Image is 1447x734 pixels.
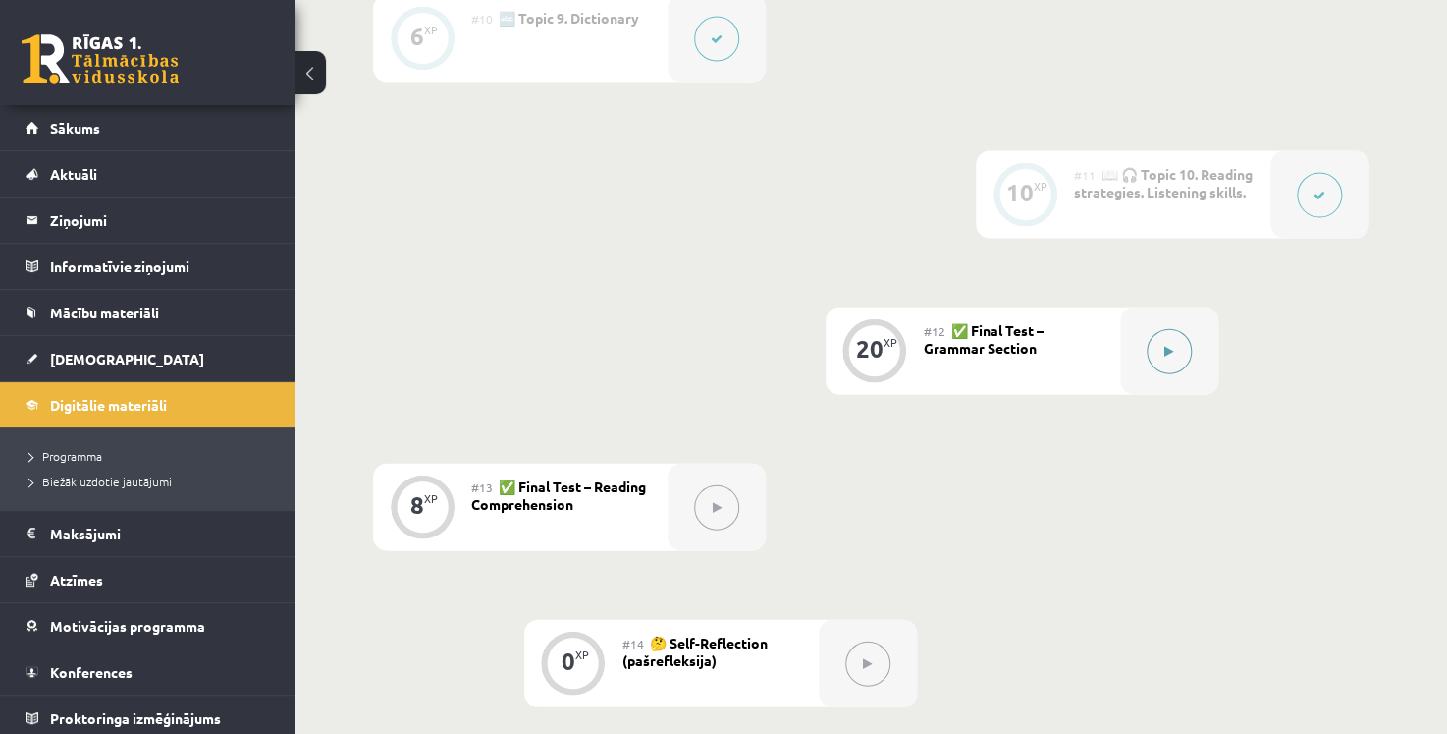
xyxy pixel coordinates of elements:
span: 🔤 Topic 9. Dictionary [499,9,639,27]
span: Proktoringa izmēģinājums [50,709,221,727]
span: ✅ Final Test – Reading Comprehension [471,478,646,513]
legend: Informatīvie ziņojumi [50,244,270,289]
span: 🤔 Self-Reflection (pašrefleksija) [622,634,768,669]
a: Programma [29,447,275,465]
span: Konferences [50,663,133,681]
div: XP [1034,181,1047,192]
a: Atzīmes [26,557,270,602]
span: Digitālie materiāli [50,396,167,414]
div: XP [424,493,438,504]
span: #12 [924,323,945,339]
span: Atzīmes [50,571,103,589]
div: XP [575,649,589,660]
legend: Maksājumi [50,511,270,556]
a: Rīgas 1. Tālmācības vidusskola [22,34,179,84]
a: Motivācijas programma [26,603,270,649]
div: 0 [562,652,575,670]
a: Sākums [26,105,270,150]
div: XP [884,337,897,348]
span: Biežāk uzdotie jautājumi [29,474,172,489]
div: 10 [1006,184,1034,201]
div: 8 [410,496,424,514]
a: Konferences [26,649,270,695]
span: ✅ Final Test – Grammar Section [924,321,1044,357]
a: Informatīvie ziņojumi [26,244,270,289]
span: Mācību materiāli [50,304,159,321]
span: 📖 🎧 Topic 10. Reading strategies. Listening skills. [1074,165,1253,200]
div: 20 [856,340,884,358]
a: Biežāk uzdotie jautājumi [29,473,275,490]
a: Aktuāli [26,151,270,197]
span: [DEMOGRAPHIC_DATA] [50,350,204,367]
span: #13 [471,480,493,495]
span: Sākums [50,119,100,137]
span: Programma [29,448,102,464]
span: Aktuāli [50,165,97,183]
div: XP [424,25,438,35]
a: Maksājumi [26,511,270,556]
div: 6 [410,28,424,45]
span: #11 [1074,167,1096,183]
a: Mācību materiāli [26,290,270,335]
span: #10 [471,11,493,27]
a: Digitālie materiāli [26,382,270,427]
a: [DEMOGRAPHIC_DATA] [26,336,270,381]
span: #14 [622,636,644,651]
a: Ziņojumi [26,198,270,243]
span: Motivācijas programma [50,617,205,635]
legend: Ziņojumi [50,198,270,243]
